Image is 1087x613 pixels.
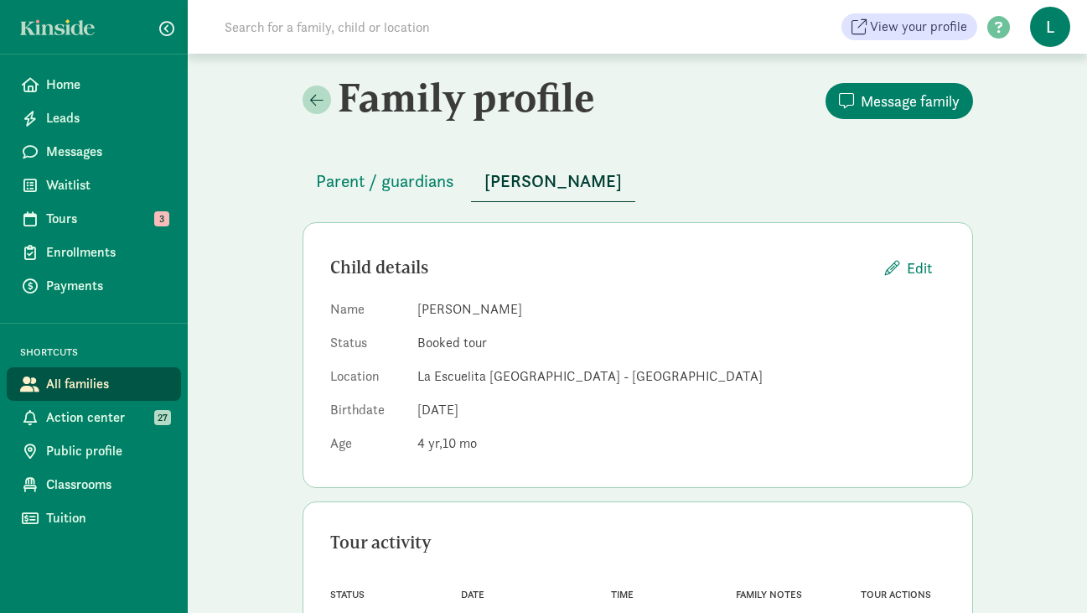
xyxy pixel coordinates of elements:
[841,13,977,40] a: View your profile
[7,468,181,501] a: Classrooms
[872,250,945,286] button: Edit
[46,175,168,195] span: Waitlist
[736,589,802,600] span: Family notes
[330,400,404,427] dt: Birthdate
[46,75,168,95] span: Home
[484,168,622,195] span: [PERSON_NAME]
[330,529,945,556] div: Tour activity
[7,367,181,401] a: All families
[330,254,872,281] div: Child details
[46,508,168,528] span: Tuition
[46,441,168,461] span: Public profile
[46,374,168,394] span: All families
[46,475,168,495] span: Classrooms
[7,169,181,202] a: Waitlist
[417,434,443,452] span: 4
[7,401,181,434] a: Action center 27
[7,269,181,303] a: Payments
[611,589,634,600] span: Time
[46,209,168,229] span: Tours
[461,589,484,600] span: Date
[826,83,973,119] button: Message family
[417,333,945,353] dd: Booked tour
[7,101,181,135] a: Leads
[861,589,931,600] span: Tour actions
[1003,532,1087,613] iframe: Chat Widget
[443,434,477,452] span: 10
[215,10,685,44] input: Search for a family, child or location
[7,202,181,236] a: Tours 3
[1030,7,1070,47] span: L
[417,401,458,418] span: [DATE]
[7,68,181,101] a: Home
[7,501,181,535] a: Tuition
[316,168,454,195] span: Parent / guardians
[330,589,365,600] span: Status
[46,408,168,428] span: Action center
[330,434,404,460] dt: Age
[417,366,945,387] dd: La Escuelita [GEOGRAPHIC_DATA] - [GEOGRAPHIC_DATA]
[330,333,404,360] dt: Status
[154,410,171,425] span: 27
[46,276,168,296] span: Payments
[417,299,945,319] dd: [PERSON_NAME]
[330,366,404,393] dt: Location
[46,142,168,162] span: Messages
[7,135,181,169] a: Messages
[330,299,404,326] dt: Name
[471,161,635,202] button: [PERSON_NAME]
[303,172,468,191] a: Parent / guardians
[870,17,967,37] span: View your profile
[46,242,168,262] span: Enrollments
[154,211,169,226] span: 3
[471,172,635,191] a: [PERSON_NAME]
[46,108,168,128] span: Leads
[861,90,960,112] span: Message family
[303,161,468,201] button: Parent / guardians
[303,74,634,121] h2: Family profile
[7,236,181,269] a: Enrollments
[7,434,181,468] a: Public profile
[907,257,932,279] span: Edit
